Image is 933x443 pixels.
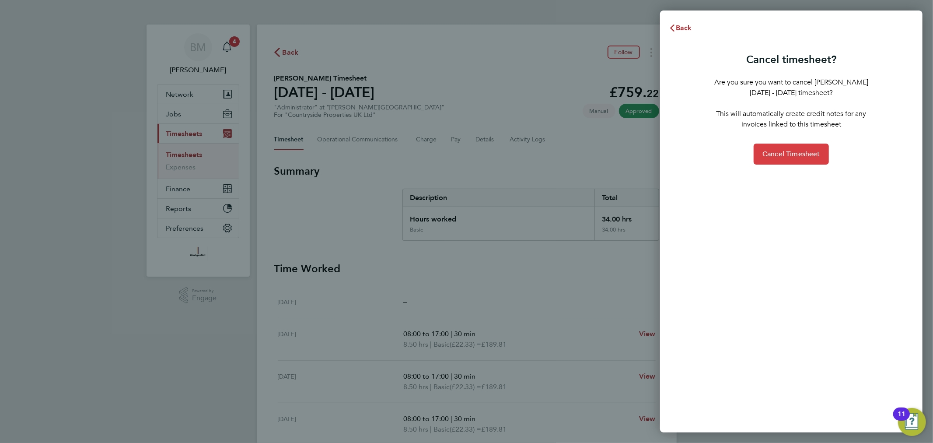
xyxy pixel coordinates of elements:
p: This will automatically create credit notes for any invoices linked to this timesheet [714,109,868,130]
p: Are you sure you want to cancel [PERSON_NAME] [DATE] - [DATE] timesheet? [714,77,868,98]
span: Cancel Timesheet [762,150,820,158]
button: Back [660,19,701,37]
span: Back [676,24,692,32]
div: 11 [898,414,905,425]
button: Open Resource Center, 11 new notifications [898,408,926,436]
h3: Cancel timesheet? [714,53,868,67]
button: Cancel Timesheet [754,144,829,165]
